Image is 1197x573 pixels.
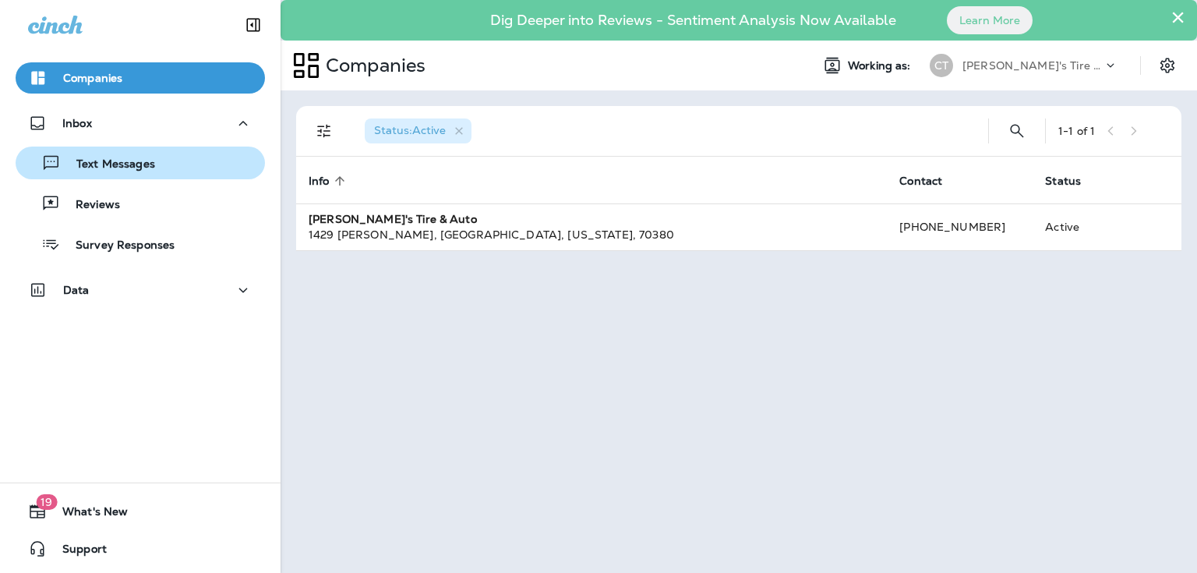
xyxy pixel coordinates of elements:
[62,117,92,129] p: Inbox
[16,228,265,260] button: Survey Responses
[63,284,90,296] p: Data
[1045,174,1101,188] span: Status
[1001,115,1033,147] button: Search Companies
[63,72,122,84] p: Companies
[930,54,953,77] div: CT
[947,6,1033,34] button: Learn More
[309,175,330,188] span: Info
[848,59,914,73] span: Working as:
[16,533,265,564] button: Support
[374,123,446,137] span: Status : Active
[320,54,425,77] p: Companies
[231,9,275,41] button: Collapse Sidebar
[61,157,155,172] p: Text Messages
[887,203,1033,250] td: [PHONE_NUMBER]
[60,198,120,213] p: Reviews
[899,175,942,188] span: Contact
[16,274,265,306] button: Data
[365,118,471,143] div: Status:Active
[309,115,340,147] button: Filters
[16,496,265,527] button: 19What's New
[60,239,175,253] p: Survey Responses
[1045,175,1081,188] span: Status
[309,174,350,188] span: Info
[962,59,1103,72] p: [PERSON_NAME]'s Tire & Auto
[899,174,962,188] span: Contact
[1171,5,1185,30] button: Close
[47,543,107,561] span: Support
[16,62,265,94] button: Companies
[309,227,874,242] div: 1429 [PERSON_NAME] , [GEOGRAPHIC_DATA] , [US_STATE] , 70380
[47,505,128,524] span: What's New
[1153,51,1181,80] button: Settings
[36,494,57,510] span: 19
[1033,203,1122,250] td: Active
[445,18,941,23] p: Dig Deeper into Reviews - Sentiment Analysis Now Available
[1058,125,1095,137] div: 1 - 1 of 1
[16,147,265,179] button: Text Messages
[16,187,265,220] button: Reviews
[309,212,477,226] strong: [PERSON_NAME]'s Tire & Auto
[16,108,265,139] button: Inbox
